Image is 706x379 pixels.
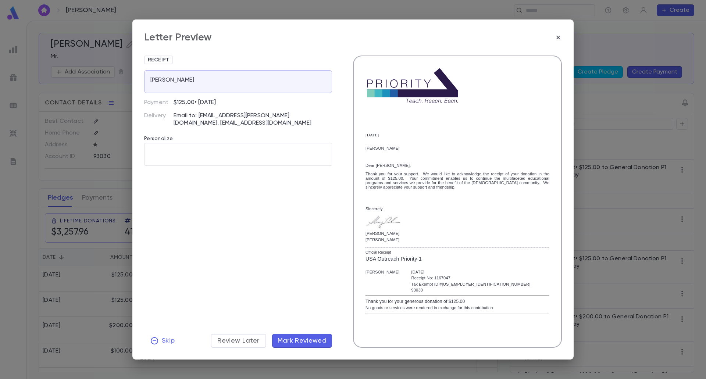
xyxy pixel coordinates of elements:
[144,31,212,44] div: Letter Preview
[411,269,531,275] div: [DATE]
[366,269,400,275] div: [PERSON_NAME]
[411,281,531,287] div: Tax Exempt ID #[US_EMPLOYER_IDENTIFICATION_NUMBER]
[366,239,401,241] p: [PERSON_NAME]
[144,334,181,348] button: Skip
[366,250,549,255] div: Official Receipt
[144,99,174,106] p: Payment
[366,233,401,235] p: [PERSON_NAME]
[272,334,332,348] button: Mark Reviewed
[411,287,531,293] div: 93030
[411,275,531,281] div: Receipt No: 1167047
[145,57,172,63] span: Receipt
[174,112,332,127] p: Email to: [EMAIL_ADDRESS][PERSON_NAME][DOMAIN_NAME], [EMAIL_ADDRESS][DOMAIN_NAME]
[366,207,549,211] div: Sincerely,
[144,127,332,143] p: Personalize
[366,305,549,311] div: No goods or services were rendered in exchange for this contribution
[366,172,549,189] p: Thank you for your support. We would like to acknowledge the receipt of your donation in the amou...
[150,76,194,84] p: [PERSON_NAME]
[366,133,379,137] span: [DATE]
[366,255,549,263] div: USA Outreach Priority-1
[278,337,327,345] span: Mark Reviewed
[174,99,216,106] p: $125.00 • [DATE]
[366,298,549,305] div: Thank you for your generous donation of $125.00
[366,68,460,103] img: P1.png
[217,337,259,345] span: Review Later
[366,163,549,168] p: Dear [PERSON_NAME],
[211,334,266,348] button: Review Later
[366,215,401,229] img: RSC Signature COLOR tiny.jpg
[162,337,175,345] span: Skip
[144,112,174,127] p: Delivery
[366,146,549,150] div: [PERSON_NAME]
